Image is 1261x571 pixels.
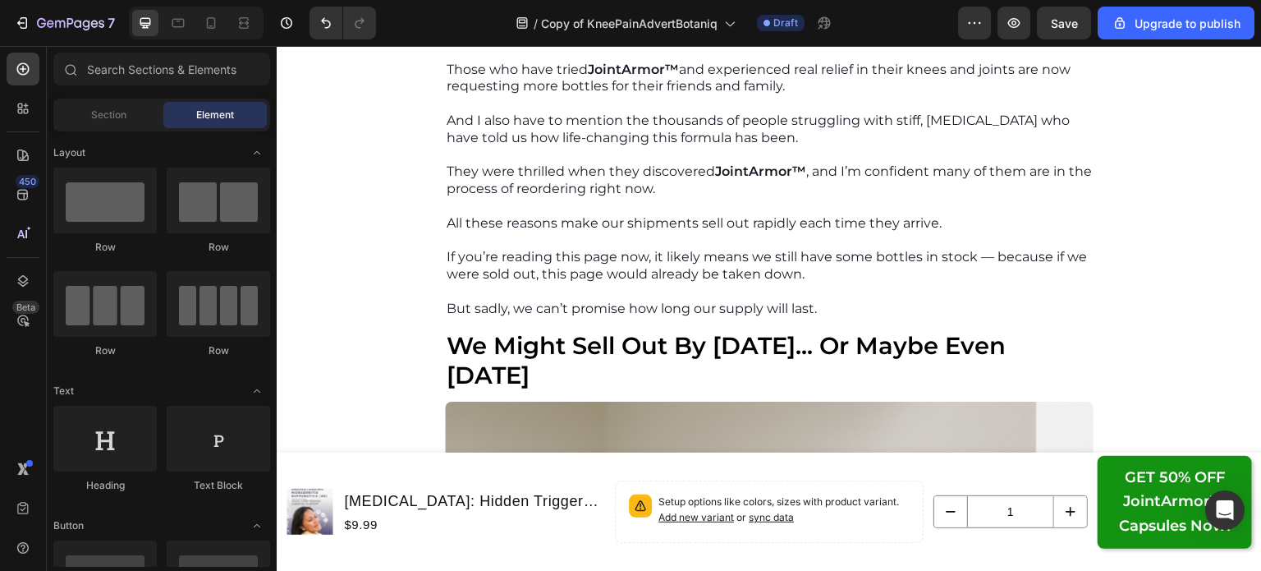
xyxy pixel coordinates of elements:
span: Section [91,108,126,122]
div: Upgrade to publish [1112,15,1240,32]
span: Button [53,518,84,533]
strong: JointArmor™ Capsules Now! [842,446,954,489]
a: GET 50% OFFJointArmor™ Capsules Now! [821,410,975,503]
span: Add new variant [382,465,457,477]
p: Setup options like colors, sizes with product variant. [382,449,633,480]
div: Row [53,343,157,358]
span: / [534,15,538,32]
span: Copy of KneePainAdvertBotaniq [541,15,718,32]
div: Beta [12,301,39,314]
p: If you’re reading this page now, it likely means we still have some bottles in stock — because if... [170,203,815,237]
span: sync data [472,465,517,477]
p: 7 [108,13,115,33]
span: Text [53,384,74,398]
p: Those who have tried and experienced real relief in their knees and joints are now requesting mor... [170,16,815,50]
p: All these reasons make our shipments sell out rapidly each time they arrive. [170,169,815,186]
p: They were thrilled when they discovered , and I’m confident many of them are in the process of re... [170,117,815,152]
div: Row [167,343,270,358]
div: Row [167,240,270,255]
p: And I also have to mention the thousands of people struggling with stiff, [MEDICAL_DATA] who have... [170,67,815,101]
span: Toggle open [244,513,270,539]
strong: GET 50% OFF [848,422,948,440]
span: Save [1051,16,1078,30]
span: Toggle open [244,140,270,166]
button: Upgrade to publish [1098,7,1254,39]
span: Element [196,108,234,122]
strong: JointArmor™ [438,117,530,133]
input: Search Sections & Elements [53,53,270,85]
iframe: To enrich screen reader interactions, please activate Accessibility in Grammarly extension settings [277,46,1261,571]
button: 7 [7,7,122,39]
button: increment [777,450,810,481]
div: Open Intercom Messenger [1205,490,1245,530]
span: or [457,465,517,477]
p: But sadly, we can’t promise how long our supply will last. [170,255,815,272]
div: Undo/Redo [310,7,376,39]
strong: JointArmor™ [311,16,402,31]
strong: We Might Sell Out By [DATE]... Or Maybe Even [DATE] [170,285,729,343]
input: quantity [690,450,777,481]
button: Save [1037,7,1091,39]
span: Layout [53,145,85,160]
div: Heading [53,478,157,493]
span: Toggle open [244,378,270,404]
div: Row [53,240,157,255]
div: 450 [16,175,39,188]
button: decrement [658,450,690,481]
span: Draft [773,16,798,30]
div: Text Block [167,478,270,493]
